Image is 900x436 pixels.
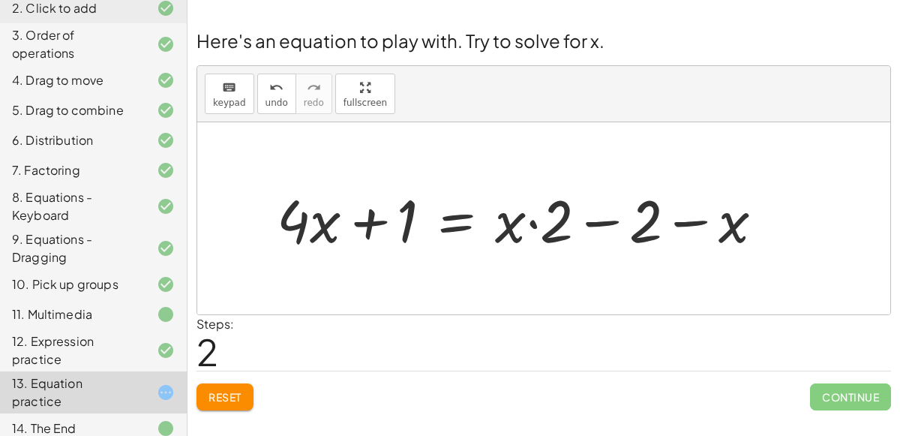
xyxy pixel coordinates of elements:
i: Task finished and correct. [157,341,175,359]
i: Task finished and correct. [157,35,175,53]
div: 5. Drag to combine [12,101,133,119]
i: Task finished and correct. [157,161,175,179]
div: 4. Drag to move [12,71,133,89]
span: Reset [208,390,241,404]
span: redo [304,98,324,108]
i: Task finished and correct. [157,275,175,293]
button: keyboardkeypad [205,74,254,114]
i: undo [269,79,283,97]
div: 10. Pick up groups [12,275,133,293]
div: 9. Equations - Dragging [12,230,133,266]
i: Task finished. [157,305,175,323]
div: 11. Multimedia [12,305,133,323]
i: keyboard [222,79,236,97]
div: 6. Distribution [12,131,133,149]
button: Reset [196,383,253,410]
div: 13. Equation practice [12,374,133,410]
i: Task finished and correct. [157,197,175,215]
span: fullscreen [343,98,387,108]
div: 7. Factoring [12,161,133,179]
i: redo [307,79,321,97]
span: undo [265,98,288,108]
div: 3. Order of operations [12,26,133,62]
span: 2 [196,329,218,374]
span: keypad [213,98,246,108]
i: Task started. [157,383,175,401]
label: Steps: [196,316,234,332]
span: Here's an equation to play with. Try to solve for x. [196,29,604,52]
div: 12. Expression practice [12,332,133,368]
div: 8. Equations - Keyboard [12,188,133,224]
button: fullscreen [335,74,395,114]
i: Task finished and correct. [157,131,175,149]
i: Task finished and correct. [157,101,175,119]
i: Task finished and correct. [157,239,175,257]
button: undoundo [257,74,296,114]
button: redoredo [295,74,332,114]
i: Task finished and correct. [157,71,175,89]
